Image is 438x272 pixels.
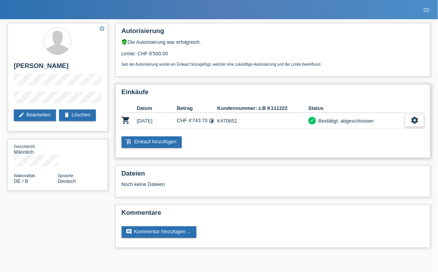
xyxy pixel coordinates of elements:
i: Fixe Raten (24 Raten) [209,118,214,124]
i: settings [410,116,419,124]
h2: Dateien [122,170,425,181]
span: Deutschland / B / 23.12.2020 [14,178,28,184]
td: CHF 4'743.70 [177,113,217,129]
h2: Autorisierung [122,27,425,39]
th: Datum [137,104,177,113]
p: Seit der Autorisierung wurde ein Einkauf hinzugefügt, welcher eine zukünftige Autorisierung und d... [122,62,425,66]
a: star_border [99,25,106,33]
i: POSP00028579 [122,116,131,125]
i: delete [64,112,70,118]
span: Geschlecht [14,144,35,149]
a: editBearbeiten [14,109,56,121]
div: Männlich [14,143,58,155]
h2: [PERSON_NAME] [14,62,102,74]
i: star_border [99,25,106,32]
a: menu [419,7,434,12]
div: Bestätigt, abgeschlossen [316,117,374,125]
th: Kundennummer: z.B K111222 [217,104,308,113]
th: Betrag [177,104,217,113]
div: Die Autorisierung war erfolgreich. [122,39,425,45]
a: deleteLöschen [59,109,96,121]
span: Nationalität [14,173,35,178]
i: comment [126,229,132,235]
i: add_shopping_cart [126,139,132,145]
h2: Kommentare [122,209,425,221]
span: Sprache [58,173,73,178]
i: check [310,118,315,123]
div: Noch keine Dateien [122,181,339,187]
i: verified_user [122,39,128,45]
i: menu [423,6,430,14]
i: edit [18,112,25,118]
div: Limite: CHF 8'500.00 [122,45,425,66]
th: Status [308,104,405,113]
td: [DATE] [137,113,177,129]
span: Deutsch [58,178,76,184]
a: commentKommentar hinzufügen ... [122,226,197,238]
h2: Einkäufe [122,88,425,100]
td: K470652 [217,113,308,129]
a: add_shopping_cartEinkauf hinzufügen [122,136,182,148]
